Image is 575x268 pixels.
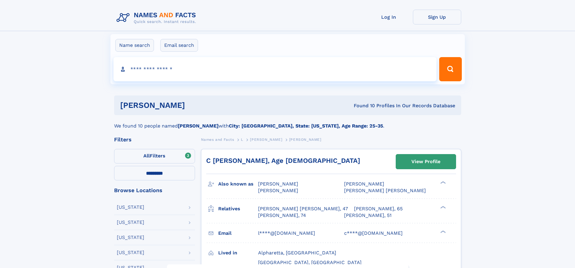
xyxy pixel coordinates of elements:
[250,137,282,142] span: [PERSON_NAME]
[439,181,446,185] div: ❯
[250,136,282,143] a: [PERSON_NAME]
[120,102,270,109] h1: [PERSON_NAME]
[117,235,144,240] div: [US_STATE]
[439,57,462,81] button: Search Button
[117,220,144,225] div: [US_STATE]
[344,188,426,193] span: [PERSON_NAME] [PERSON_NAME]
[354,205,403,212] a: [PERSON_NAME], 65
[218,228,258,238] h3: Email
[258,205,348,212] a: [PERSON_NAME] [PERSON_NAME], 47
[289,137,321,142] span: [PERSON_NAME]
[218,248,258,258] h3: Lived in
[117,205,144,210] div: [US_STATE]
[258,260,362,265] span: [GEOGRAPHIC_DATA], [GEOGRAPHIC_DATA]
[344,181,384,187] span: [PERSON_NAME]
[143,153,150,159] span: All
[413,10,461,24] a: Sign Up
[114,188,195,193] div: Browse Locations
[114,115,461,130] div: We found 10 people named with .
[178,123,219,129] b: [PERSON_NAME]
[258,181,298,187] span: [PERSON_NAME]
[117,250,144,255] div: [US_STATE]
[218,179,258,189] h3: Also known as
[201,136,234,143] a: Names and Facts
[258,212,306,219] a: [PERSON_NAME], 74
[115,39,154,52] label: Name search
[365,10,413,24] a: Log In
[229,123,383,129] b: City: [GEOGRAPHIC_DATA], State: [US_STATE], Age Range: 25-35
[241,136,243,143] a: L
[258,188,298,193] span: [PERSON_NAME]
[439,205,446,209] div: ❯
[241,137,243,142] span: L
[218,204,258,214] h3: Relatives
[411,155,440,169] div: View Profile
[269,102,455,109] div: Found 10 Profiles In Our Records Database
[114,149,195,163] label: Filters
[396,154,456,169] a: View Profile
[206,157,360,164] a: C [PERSON_NAME], Age [DEMOGRAPHIC_DATA]
[439,230,446,234] div: ❯
[114,137,195,142] div: Filters
[258,250,336,256] span: Alpharetta, [GEOGRAPHIC_DATA]
[113,57,437,81] input: search input
[344,212,391,219] a: [PERSON_NAME], 51
[114,10,201,26] img: Logo Names and Facts
[160,39,198,52] label: Email search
